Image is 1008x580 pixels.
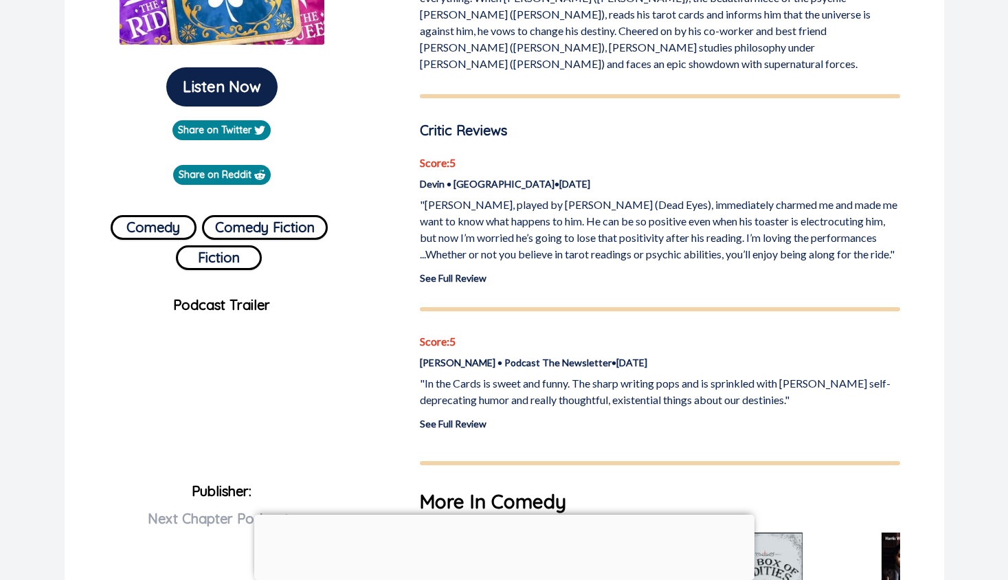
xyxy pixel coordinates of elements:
[111,210,197,240] a: Comedy
[111,215,197,240] button: Comedy
[202,210,328,240] a: Comedy Fiction
[202,215,328,240] button: Comedy Fiction
[420,375,900,408] p: "In the Cards is sweet and funny. The sharp writing pops and is sprinkled with [PERSON_NAME] self...
[420,120,900,141] p: Critic Reviews
[166,67,278,107] button: Listen Now
[420,197,900,263] p: "[PERSON_NAME], played by [PERSON_NAME] (Dead Eyes), immediately charmed me and made me want to k...
[420,333,900,350] p: Score: 5
[76,478,369,577] p: Publisher:
[420,418,486,430] a: See Full Review
[76,295,369,315] p: Podcast Trailer
[420,272,486,284] a: See Full Review
[254,515,754,577] iframe: Advertisement
[420,487,900,516] h1: More In Comedy
[420,177,900,191] p: Devin • [GEOGRAPHIC_DATA] • [DATE]
[176,245,262,270] button: Fiction
[176,240,262,270] a: Fiction
[172,120,271,140] a: Share on Twitter
[173,165,271,185] a: Share on Reddit
[420,155,900,171] p: Score: 5
[148,510,295,527] span: Next Chapter Podcasts
[420,355,900,370] p: [PERSON_NAME] • Podcast The Newsletter • [DATE]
